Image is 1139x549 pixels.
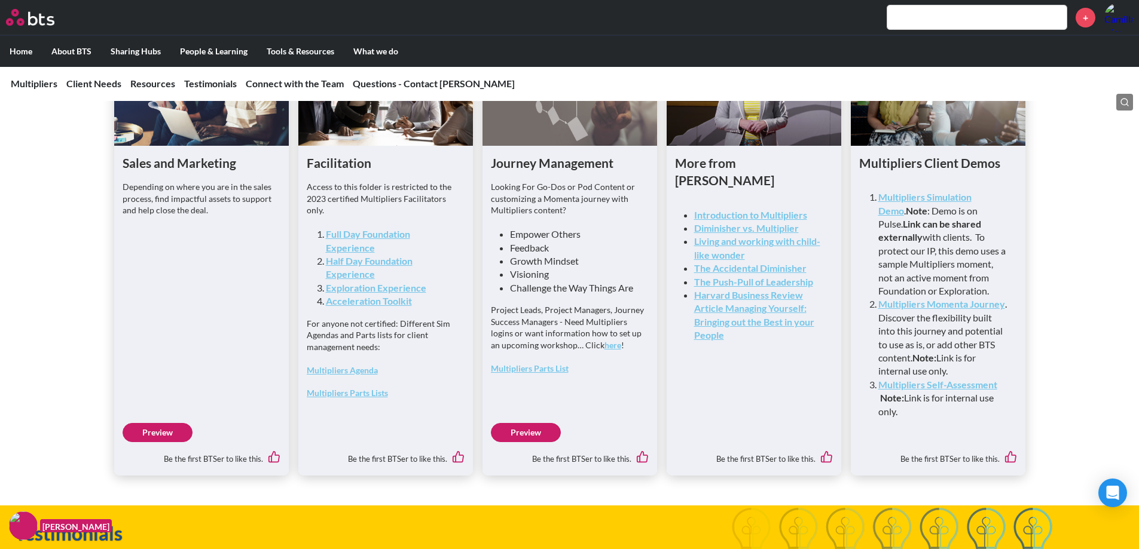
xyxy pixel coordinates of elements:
strong: Note [906,205,927,216]
a: Multipliers Parts List [491,363,569,373]
p: Depending on where you are in the sales process, find impactful assets to support and help close ... [123,181,280,216]
li: Visioning [510,268,639,281]
a: Profile [1104,3,1133,32]
a: The Accidental Diminisher [694,262,807,274]
a: Multipliers Agenda [307,365,378,375]
li: Link is for internal use only. [878,378,1007,418]
a: Questions - Contact [PERSON_NAME] [353,78,515,89]
a: here [604,340,621,350]
label: People & Learning [170,36,257,67]
a: Testimonials [184,78,237,89]
h1: Facilitation [307,154,465,171]
h1: Sales and Marketing [123,154,280,171]
label: What we do [344,36,408,67]
strong: Link can be shared externally [878,218,981,243]
div: Be the first BTSer to like this. [491,442,649,467]
a: Client Needs [66,78,121,89]
h1: Multipliers Client Demos [859,154,1017,171]
a: Harvard Business Review Article Managing Yourself: Bringing out the Best in your People [694,289,814,341]
h1: Journey Management [491,154,649,171]
a: Introduction to Multipliers [694,209,807,220]
strong: Note: [912,352,936,363]
h1: Testimonials [15,520,791,547]
p: Access to this folder is restricted to the 2023 certified Multipliers Facilitators only. [307,181,465,216]
p: For anyone not certified: Different Sim Agendas and Parts lists for client management needs: [307,318,465,353]
a: Acceleration Toolkit [326,295,412,306]
img: F [9,511,38,540]
a: Full Day Foundation Experience [326,228,410,253]
li: Feedback [510,241,639,254]
img: Camilla Giovagnoli [1104,3,1133,32]
a: Half Day Foundation Experience [326,255,413,280]
a: + [1076,8,1095,27]
a: Preview [491,423,561,442]
h1: More from [PERSON_NAME] [675,154,833,189]
a: The Push-Pull of Leadership [694,276,813,287]
div: Be the first BTSer to like this. [675,442,833,467]
figcaption: [PERSON_NAME] [40,519,112,533]
p: Looking For Go-Dos or Pod Content or customizing a Momenta journey with Multipliers content? [491,181,649,216]
a: Go home [6,9,77,26]
li: Challenge the Way Things Are [510,281,639,295]
p: Project Leads, Project Managers, Journey Success Managers - Need Multipliers logins or want infor... [491,304,649,351]
a: Multipliers Self-Assessment [878,379,997,390]
a: Multipliers Simulation Demo [878,191,972,216]
a: Living and working with child-like wonder [694,235,820,260]
li: . : Demo is on Pulse. with clients. To protect our IP, this demo uses a sample Multipliers moment... [878,191,1007,297]
li: . Discover the flexibility built into this journey and potential to use as is, or add other BTS c... [878,297,1007,378]
a: Connect with the Team [246,78,344,89]
div: Be the first BTSer to like this. [307,442,465,467]
label: Sharing Hubs [101,36,170,67]
li: Empower Others [510,228,639,241]
a: Multipliers Momenta Journey [878,298,1005,309]
strong: Note: [880,392,904,403]
li: Growth Mindset [510,254,639,268]
a: Exploration Experience [326,282,426,293]
div: Be the first BTSer to like this. [859,442,1017,467]
label: About BTS [42,36,101,67]
a: Diminisher vs. Multiplier [694,222,799,234]
label: Tools & Resources [257,36,344,67]
img: BTS Logo [6,9,54,26]
a: Multipliers [11,78,57,89]
a: Resources [130,78,175,89]
div: Be the first BTSer to like this. [123,442,280,467]
a: Multipliers Parts Lists [307,388,388,398]
a: Preview [123,423,193,442]
div: Open Intercom Messenger [1098,479,1127,507]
